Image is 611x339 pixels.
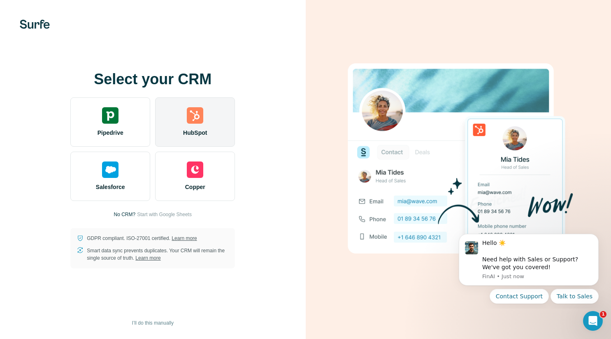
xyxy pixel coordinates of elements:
[126,317,179,329] button: I’ll do this manually
[70,71,235,88] h1: Select your CRM
[102,107,118,124] img: pipedrive's logo
[187,161,203,178] img: copper's logo
[132,319,174,327] span: I’ll do this manually
[96,183,125,191] span: Salesforce
[135,255,160,261] a: Learn more
[343,51,574,289] img: HUBSPOT image
[583,311,603,331] iframe: Intercom live chat
[98,129,123,137] span: Pipedrive
[20,20,50,29] img: Surfe's logo
[600,311,606,318] span: 1
[185,183,205,191] span: Copper
[87,247,228,262] p: Smart data sync prevents duplicates. Your CRM will remain the single source of truth.
[187,107,203,124] img: hubspot's logo
[87,235,197,242] p: GDPR compliant. ISO-27001 certified.
[137,211,192,218] button: Start with Google Sheets
[183,129,207,137] span: HubSpot
[114,211,136,218] p: No CRM?
[102,161,118,178] img: salesforce's logo
[446,226,611,309] iframe: Intercom notifications message
[172,235,197,241] a: Learn more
